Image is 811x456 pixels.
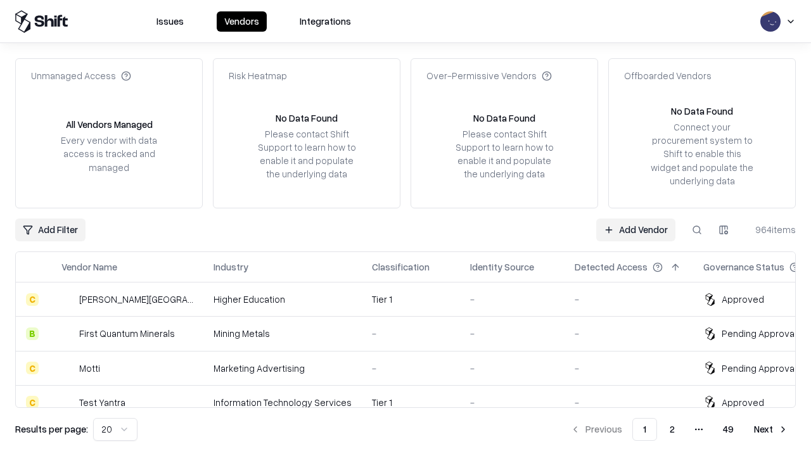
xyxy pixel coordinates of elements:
[660,418,685,441] button: 2
[372,362,450,375] div: -
[372,260,430,274] div: Classification
[372,327,450,340] div: -
[470,362,554,375] div: -
[149,11,191,32] button: Issues
[722,396,764,409] div: Approved
[26,362,39,374] div: C
[470,327,554,340] div: -
[79,293,193,306] div: [PERSON_NAME][GEOGRAPHIC_DATA]
[79,396,125,409] div: Test Yantra
[61,260,117,274] div: Vendor Name
[56,134,162,174] div: Every vendor with data access is tracked and managed
[217,11,267,32] button: Vendors
[713,418,744,441] button: 49
[703,260,784,274] div: Governance Status
[372,293,450,306] div: Tier 1
[470,260,534,274] div: Identity Source
[575,293,683,306] div: -
[426,69,552,82] div: Over-Permissive Vendors
[61,362,74,374] img: Motti
[66,118,153,131] div: All Vendors Managed
[722,362,796,375] div: Pending Approval
[671,104,733,118] div: No Data Found
[722,293,764,306] div: Approved
[473,111,535,125] div: No Data Found
[624,69,712,82] div: Offboarded Vendors
[575,362,683,375] div: -
[292,11,359,32] button: Integrations
[15,218,86,241] button: Add Filter
[214,327,352,340] div: Mining Metals
[214,362,352,375] div: Marketing Advertising
[214,396,352,409] div: Information Technology Services
[632,418,657,441] button: 1
[31,69,131,82] div: Unmanaged Access
[26,396,39,408] div: C
[61,293,74,306] img: Reichman University
[575,327,683,340] div: -
[79,362,100,375] div: Motti
[61,327,74,340] img: First Quantum Minerals
[26,293,39,306] div: C
[649,120,755,187] div: Connect your procurement system to Shift to enable this widget and populate the underlying data
[746,418,796,441] button: Next
[563,418,796,441] nav: pagination
[214,260,248,274] div: Industry
[254,127,359,181] div: Please contact Shift Support to learn how to enable it and populate the underlying data
[575,396,683,409] div: -
[214,293,352,306] div: Higher Education
[229,69,287,82] div: Risk Heatmap
[276,111,338,125] div: No Data Found
[61,396,74,408] img: Test Yantra
[452,127,557,181] div: Please contact Shift Support to learn how to enable it and populate the underlying data
[26,327,39,340] div: B
[575,260,648,274] div: Detected Access
[745,223,796,236] div: 964 items
[79,327,175,340] div: First Quantum Minerals
[470,293,554,306] div: -
[722,327,796,340] div: Pending Approval
[372,396,450,409] div: Tier 1
[470,396,554,409] div: -
[596,218,675,241] a: Add Vendor
[15,422,88,436] p: Results per page:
